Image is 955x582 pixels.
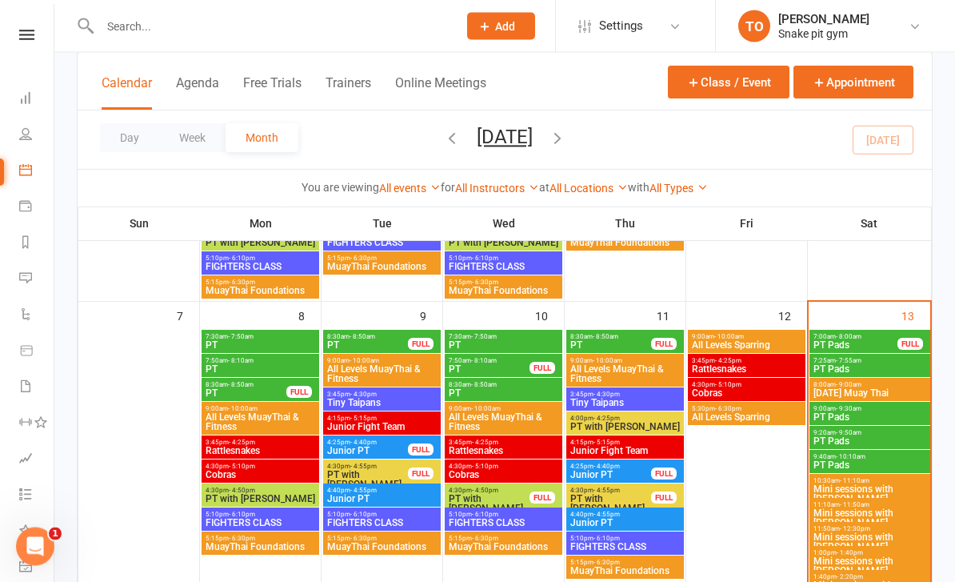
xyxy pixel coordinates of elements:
[813,509,927,528] span: Mini sessions with [PERSON_NAME]
[628,181,649,194] strong: with
[448,471,559,480] span: Cobras
[19,442,55,478] a: Assessments
[326,239,438,248] span: FIGHTERS CLASS
[205,519,316,528] span: FIGHTERS CLASS
[205,263,316,272] span: FIGHTERS CLASS
[286,387,312,399] div: FULL
[657,303,685,329] div: 11
[691,382,802,389] span: 4:30pm
[379,182,441,195] a: All events
[897,339,923,351] div: FULL
[326,536,438,543] span: 5:15pm
[651,492,677,504] div: FULL
[205,382,287,389] span: 8:30am
[455,182,539,195] a: All Instructors
[714,334,744,341] span: - 10:00am
[448,447,559,456] span: Rattlesnakes
[813,550,927,557] span: 1:00pm
[813,334,898,341] span: 7:00am
[229,279,255,287] span: - 6:30pm
[326,543,438,552] span: MuayThai Foundations
[205,495,316,504] span: PT with [PERSON_NAME]
[229,512,255,519] span: - 6:10pm
[593,415,620,423] span: - 4:25pm
[350,488,377,495] span: - 4:55pm
[813,502,927,509] span: 11:10am
[448,365,530,375] span: PT
[326,391,438,399] span: 3:45pm
[565,207,686,240] th: Thu
[408,468,434,480] div: FULL
[326,255,438,263] span: 5:15pm
[569,464,652,471] span: 4:25pm
[408,339,434,351] div: FULL
[19,82,55,118] a: Dashboard
[100,123,159,152] button: Day
[569,440,681,447] span: 4:15pm
[836,358,861,365] span: - 7:55am
[326,519,438,528] span: FIGHTERS CLASS
[836,430,861,437] span: - 9:50am
[569,447,681,456] span: Junior Fight Team
[350,334,375,341] span: - 8:50am
[229,488,255,495] span: - 4:50pm
[49,528,62,540] span: 1
[205,287,316,296] span: MuayThai Foundations
[840,478,869,485] span: - 11:10am
[350,415,377,423] span: - 5:15pm
[205,512,316,519] span: 5:10pm
[649,182,708,195] a: All Types
[205,464,316,471] span: 4:30pm
[529,492,555,504] div: FULL
[322,207,443,240] th: Tue
[102,75,152,110] button: Calendar
[569,567,681,576] span: MuayThai Foundations
[350,464,377,471] span: - 4:55pm
[350,440,377,447] span: - 4:40pm
[599,8,643,44] span: Settings
[205,536,316,543] span: 5:15pm
[529,363,555,375] div: FULL
[226,123,298,152] button: Month
[448,488,530,495] span: 4:30pm
[549,182,628,195] a: All Locations
[593,488,620,495] span: - 4:55pm
[593,464,620,471] span: - 4:40pm
[408,444,434,456] div: FULL
[176,75,219,110] button: Agenda
[691,341,802,351] span: All Levels Sparring
[472,255,498,263] span: - 6:10pm
[326,358,438,365] span: 9:00am
[326,512,438,519] span: 5:10pm
[593,560,620,567] span: - 6:30pm
[472,536,498,543] span: - 6:30pm
[395,75,486,110] button: Online Meetings
[813,430,927,437] span: 9:20am
[813,574,927,581] span: 1:40pm
[229,536,255,543] span: - 6:30pm
[205,471,316,480] span: Cobras
[569,560,681,567] span: 5:15pm
[593,440,620,447] span: - 5:15pm
[813,526,927,533] span: 11:50am
[569,488,652,495] span: 4:30pm
[569,391,681,399] span: 3:45pm
[448,287,559,296] span: MuayThai Foundations
[229,255,255,263] span: - 6:10pm
[593,334,618,341] span: - 8:50am
[205,279,316,287] span: 5:15pm
[569,536,681,543] span: 5:10pm
[837,574,863,581] span: - 2:20pm
[813,485,927,504] span: Mini sessions with [PERSON_NAME]
[691,358,802,365] span: 3:45pm
[19,334,55,370] a: Product Sales
[539,181,549,194] strong: at
[808,207,932,240] th: Sat
[78,207,200,240] th: Sun
[19,226,55,262] a: Reports
[19,118,55,154] a: People
[205,406,316,413] span: 9:00am
[813,406,927,413] span: 9:00am
[569,365,681,384] span: All Levels MuayThai & Fitness
[569,358,681,365] span: 9:00am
